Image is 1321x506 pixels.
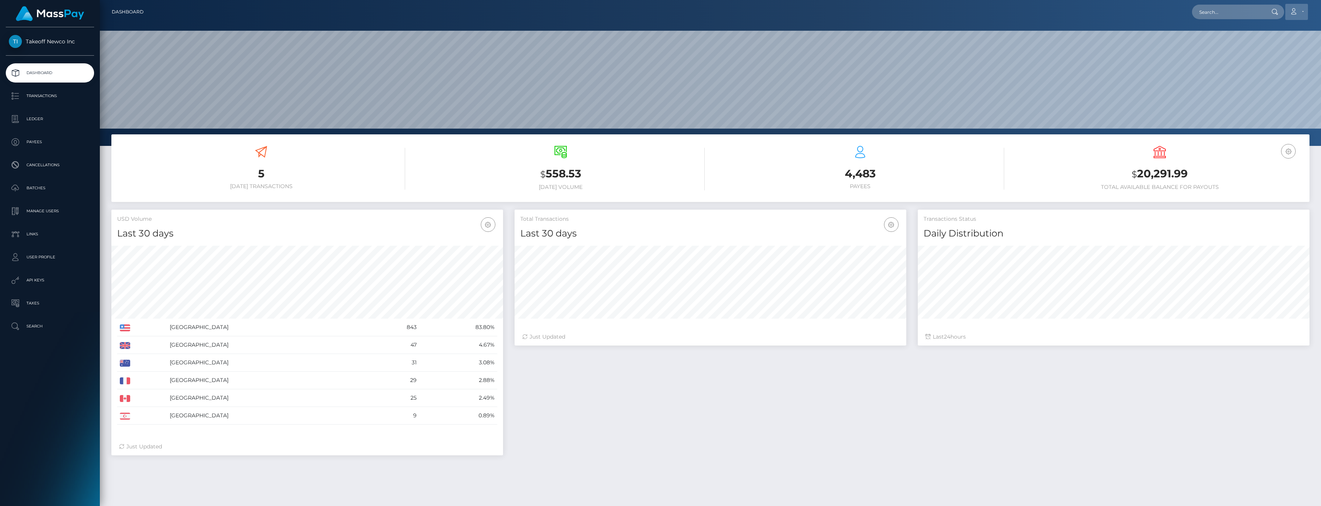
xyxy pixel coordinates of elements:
a: Search [6,317,94,336]
a: Taxes [6,294,94,313]
p: Dashboard [9,67,91,79]
div: Last hours [925,333,1302,341]
td: 31 [371,354,419,372]
td: 2.49% [419,389,497,407]
div: Just Updated [119,443,495,451]
img: AU.png [120,360,130,367]
td: 2.88% [419,372,497,389]
span: Takeoff Newco Inc [6,38,94,45]
p: Transactions [9,90,91,102]
a: Manage Users [6,202,94,221]
td: [GEOGRAPHIC_DATA] [167,407,371,425]
a: Links [6,225,94,244]
p: API Keys [9,274,91,286]
h3: 4,483 [716,166,1004,181]
p: Links [9,228,91,240]
p: Search [9,321,91,332]
td: [GEOGRAPHIC_DATA] [167,336,371,354]
td: 843 [371,319,419,336]
p: Ledger [9,113,91,125]
img: Takeoff Newco Inc [9,35,22,48]
a: API Keys [6,271,94,290]
a: Dashboard [112,4,144,20]
h3: 5 [117,166,405,181]
td: 9 [371,407,419,425]
h4: Last 30 days [117,227,497,240]
td: 47 [371,336,419,354]
h6: [DATE] Volume [417,184,705,190]
h3: 558.53 [417,166,705,182]
a: User Profile [6,248,94,267]
h4: Last 30 days [520,227,901,240]
h6: Total Available Balance for Payouts [1016,184,1304,190]
h4: Daily Distribution [924,227,1304,240]
p: User Profile [9,251,91,263]
h3: 20,291.99 [1016,166,1304,182]
h5: Total Transactions [520,215,901,223]
td: 0.89% [419,407,497,425]
a: Cancellations [6,155,94,175]
input: Search... [1192,5,1264,19]
img: CA.png [120,395,130,402]
img: GB.png [120,342,130,349]
h6: Payees [716,183,1004,190]
small: $ [540,169,546,180]
td: 25 [371,389,419,407]
td: [GEOGRAPHIC_DATA] [167,372,371,389]
td: 29 [371,372,419,389]
h5: USD Volume [117,215,497,223]
img: US.png [120,324,130,331]
span: 24 [944,333,950,340]
small: $ [1132,169,1137,180]
img: CY.png [120,413,130,420]
h6: [DATE] Transactions [117,183,405,190]
p: Manage Users [9,205,91,217]
a: Transactions [6,86,94,106]
td: [GEOGRAPHIC_DATA] [167,319,371,336]
a: Ledger [6,109,94,129]
td: [GEOGRAPHIC_DATA] [167,354,371,372]
p: Taxes [9,298,91,309]
p: Payees [9,136,91,148]
div: Just Updated [522,333,899,341]
td: [GEOGRAPHIC_DATA] [167,389,371,407]
a: Batches [6,179,94,198]
p: Cancellations [9,159,91,171]
td: 3.08% [419,354,497,372]
img: FR.png [120,377,130,384]
a: Payees [6,132,94,152]
td: 4.67% [419,336,497,354]
p: Batches [9,182,91,194]
img: MassPay Logo [16,6,84,21]
h5: Transactions Status [924,215,1304,223]
td: 83.80% [419,319,497,336]
a: Dashboard [6,63,94,83]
